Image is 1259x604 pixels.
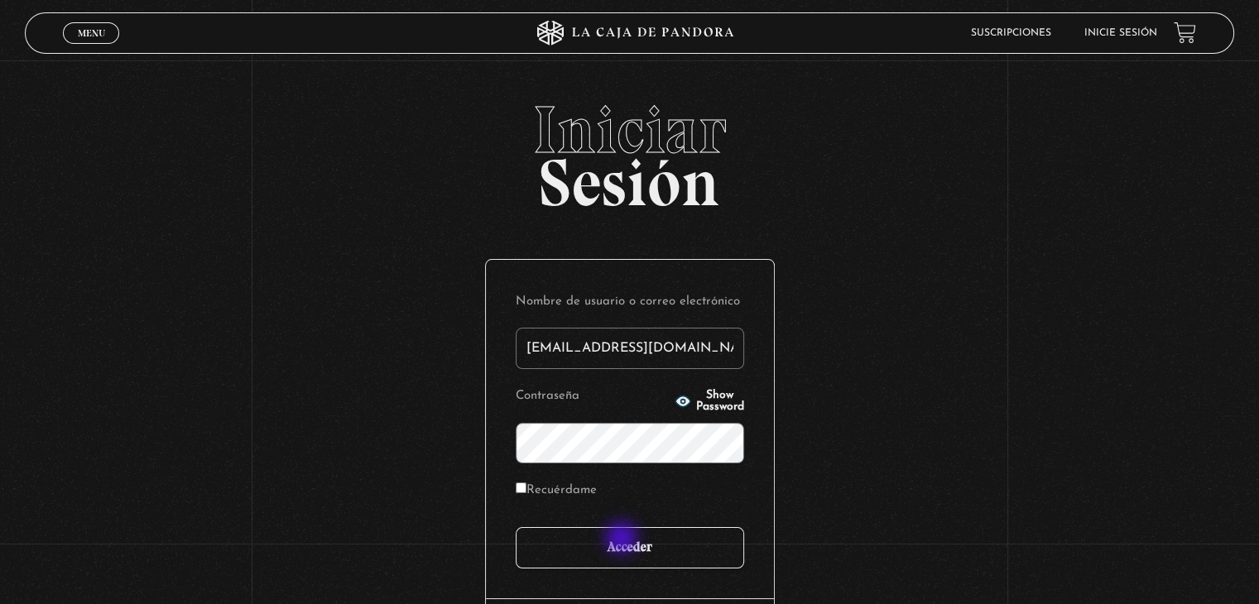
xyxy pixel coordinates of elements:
[971,28,1051,38] a: Suscripciones
[516,384,670,410] label: Contraseña
[72,41,111,53] span: Cerrar
[516,478,597,504] label: Recuérdame
[25,97,1233,203] h2: Sesión
[1084,28,1157,38] a: Inicie sesión
[516,527,744,568] input: Acceder
[25,97,1233,163] span: Iniciar
[1174,22,1196,44] a: View your shopping cart
[78,28,105,38] span: Menu
[696,390,744,413] span: Show Password
[675,390,744,413] button: Show Password
[516,482,526,493] input: Recuérdame
[516,290,744,315] label: Nombre de usuario o correo electrónico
